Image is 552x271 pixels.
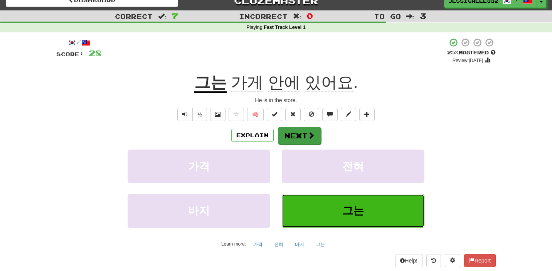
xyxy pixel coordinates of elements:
[270,239,288,250] button: 전혀
[305,73,353,92] span: 있어요
[247,108,264,121] button: 🧠
[267,108,282,121] button: Set this sentence to 100% Mastered (alt+m)
[188,160,210,172] span: 가격
[342,160,364,172] span: 전혀
[406,13,415,20] span: :
[282,150,424,183] button: 전혀
[311,239,329,250] button: 그는
[221,241,246,247] small: Learn more:
[239,12,288,20] span: Incorrect
[268,73,300,92] span: 안에
[293,13,301,20] span: :
[285,108,301,121] button: Reset to 0% Mastered (alt+r)
[322,108,338,121] button: Discuss sentence (alt+u)
[210,108,226,121] button: Show image (alt+x)
[56,38,102,47] div: /
[158,13,167,20] span: :
[231,129,274,142] button: Explain
[188,205,210,217] span: 바지
[342,205,364,217] span: 그는
[194,73,227,93] u: 그는
[89,48,102,58] span: 28
[227,73,358,92] span: .
[172,11,178,20] span: 7
[359,108,375,121] button: Add to collection (alt+a)
[374,12,401,20] span: To go
[447,49,459,56] span: 25 %
[115,12,153,20] span: Correct
[420,11,426,20] span: 3
[249,239,267,250] button: 가격
[447,49,496,56] div: Mastered
[291,239,308,250] button: 바지
[278,127,321,145] button: Next
[264,25,306,30] strong: Fast Track Level 1
[395,254,422,267] button: Help!
[177,108,193,121] button: Play sentence audio (ctl+space)
[229,108,244,121] button: Favorite sentence (alt+f)
[176,108,207,121] div: Text-to-speech controls
[282,194,424,227] button: 그는
[56,51,84,57] span: Score:
[464,254,496,267] button: Report
[192,108,207,121] button: ½
[128,150,270,183] button: 가격
[453,58,483,63] small: Review: [DATE]
[306,11,313,20] span: 0
[56,96,496,104] div: He is in the store.
[426,254,441,267] button: Round history (alt+y)
[128,194,270,227] button: 바지
[304,108,319,121] button: Ignore sentence (alt+i)
[341,108,356,121] button: Edit sentence (alt+d)
[231,73,263,92] span: 가게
